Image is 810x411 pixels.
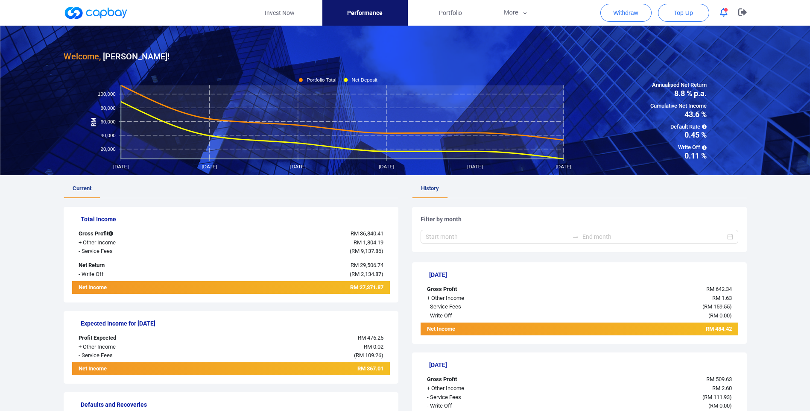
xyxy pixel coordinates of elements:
button: Withdraw [600,4,652,22]
span: 43.6 % [650,111,707,118]
div: ( ) [205,351,390,360]
div: + Other Income [421,294,553,303]
h5: Filter by month [421,215,738,223]
div: Gross Profit [421,375,553,384]
tspan: [DATE] [290,164,305,169]
span: RM 367.01 [357,365,383,372]
span: Annualised Net Return [650,81,707,90]
tspan: Portfolio Total [307,77,336,82]
span: RM 509.63 [706,376,732,382]
tspan: [DATE] [556,164,571,169]
h5: Total Income [81,215,390,223]
span: Current [73,185,91,191]
div: ( ) [553,302,738,311]
span: RM 1,804.19 [354,239,383,246]
span: RM 0.00 [710,402,730,409]
tspan: RM [90,117,96,126]
div: Gross Profit [72,229,205,238]
span: Default Rate [650,123,707,132]
span: History [421,185,439,191]
div: Net Income [421,325,553,335]
div: ( ) [553,393,738,402]
tspan: 100,000 [98,91,116,97]
div: - Write Off [421,402,553,411]
tspan: [DATE] [467,164,482,169]
span: swap-right [572,233,579,240]
h5: [DATE] [429,361,738,369]
span: RM 36,840.41 [351,230,383,237]
input: Start month [426,232,569,241]
span: Cumulative Net Income [650,102,707,111]
h5: Expected Income for [DATE] [81,320,390,327]
span: RM 642.34 [706,286,732,292]
input: End month [582,232,725,241]
div: - Write Off [421,311,553,320]
span: RM 1.63 [712,295,732,301]
button: Top Up [658,4,709,22]
div: ( ) [553,402,738,411]
tspan: [DATE] [379,164,394,169]
div: Profit Expected [72,334,205,343]
div: - Service Fees [72,247,205,256]
span: 0.11 % [650,152,707,160]
span: RM 159.55 [704,303,730,310]
tspan: [DATE] [202,164,217,169]
span: Welcome, [64,51,101,62]
span: RM 0.02 [364,343,383,350]
span: Write Off [650,143,707,152]
span: RM 0.00 [710,312,730,319]
tspan: 80,000 [100,105,115,110]
div: + Other Income [421,384,553,393]
span: RM 109.26 [356,352,381,358]
div: ( ) [205,247,390,256]
div: - Write Off [72,270,205,279]
span: RM 2,134.87 [351,271,381,277]
span: 0.45 % [650,131,707,139]
span: RM 2.60 [712,385,732,391]
div: - Service Fees [72,351,205,360]
tspan: [DATE] [113,164,129,169]
div: - Service Fees [421,302,553,311]
span: Performance [347,8,383,18]
span: RM 27,371.87 [350,284,383,291]
h5: [DATE] [429,271,738,279]
div: Net Income [72,364,205,375]
tspan: 60,000 [100,119,115,124]
div: Net Return [72,261,205,270]
h5: Defaults and Recoveries [81,401,390,408]
span: RM 9,137.86 [351,248,381,254]
span: to [572,233,579,240]
tspan: 40,000 [100,132,115,138]
span: RM 484.42 [706,326,732,332]
div: ( ) [205,270,390,279]
div: Gross Profit [421,285,553,294]
span: Portfolio [439,8,462,18]
tspan: Net Deposit [351,77,377,82]
tspan: 20,000 [100,146,115,151]
h3: [PERSON_NAME] ! [64,50,170,63]
span: 8.8 % p.a. [650,90,707,97]
div: + Other Income [72,238,205,247]
div: - Service Fees [421,393,553,402]
span: RM 476.25 [358,335,383,341]
div: ( ) [553,311,738,320]
div: + Other Income [72,343,205,352]
span: RM 111.93 [704,394,730,400]
span: Top Up [674,9,693,17]
div: Net Income [72,283,205,294]
span: RM 29,506.74 [351,262,383,268]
